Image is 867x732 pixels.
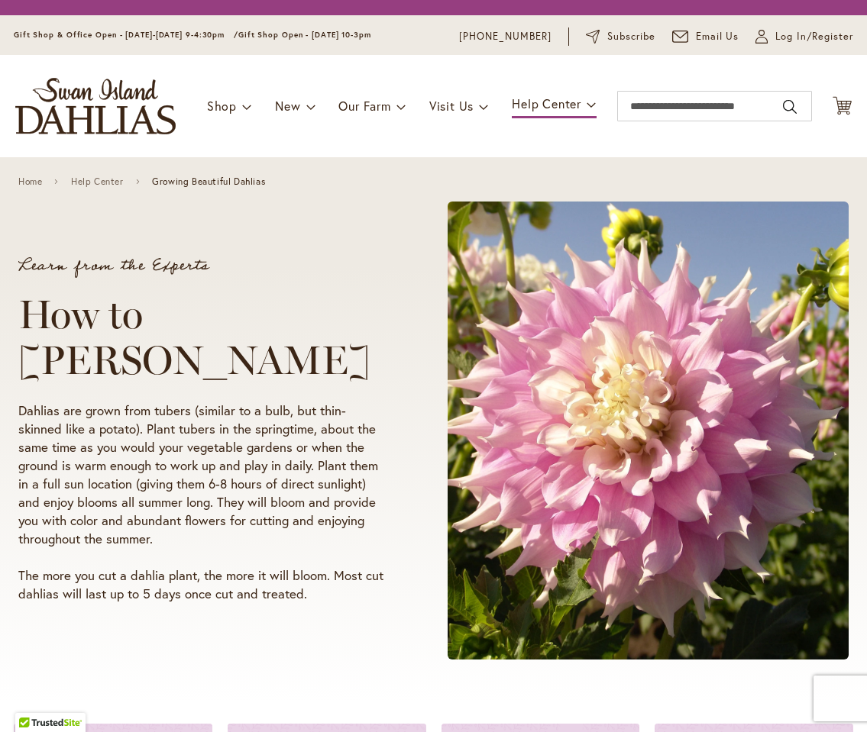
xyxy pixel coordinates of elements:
[207,98,237,114] span: Shop
[672,29,739,44] a: Email Us
[18,176,42,187] a: Home
[14,30,238,40] span: Gift Shop & Office Open - [DATE]-[DATE] 9-4:30pm /
[18,258,390,273] p: Learn from the Experts
[152,176,265,187] span: Growing Beautiful Dahlias
[15,78,176,134] a: store logo
[275,98,300,114] span: New
[512,95,581,111] span: Help Center
[429,98,474,114] span: Visit Us
[238,30,371,40] span: Gift Shop Open - [DATE] 10-3pm
[755,29,853,44] a: Log In/Register
[71,176,124,187] a: Help Center
[607,29,655,44] span: Subscribe
[459,29,552,44] a: [PHONE_NUMBER]
[783,95,797,119] button: Search
[586,29,655,44] a: Subscribe
[696,29,739,44] span: Email Us
[775,29,853,44] span: Log In/Register
[18,566,390,603] p: The more you cut a dahlia plant, the more it will bloom. Most cut dahlias will last up to 5 days ...
[18,292,390,383] h1: How to [PERSON_NAME]
[18,401,390,548] p: Dahlias are grown from tubers (similar to a bulb, but thin-skinned like a potato). Plant tubers i...
[338,98,390,114] span: Our Farm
